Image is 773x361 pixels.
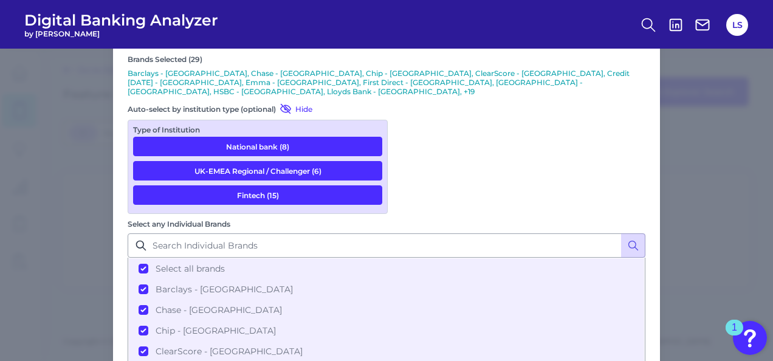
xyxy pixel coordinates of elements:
[156,263,225,274] span: Select all brands
[128,103,388,115] div: Auto-select by institution type (optional)
[133,185,382,205] button: Fintech (15)
[24,29,218,38] span: by [PERSON_NAME]
[24,11,218,29] span: Digital Banking Analyzer
[129,258,644,279] button: Select all brands
[129,279,644,300] button: Barclays - [GEOGRAPHIC_DATA]
[128,233,645,258] input: Search Individual Brands
[128,55,645,64] div: Brands Selected (29)
[133,137,382,156] button: National bank (8)
[128,219,230,229] label: Select any Individual Brands
[156,304,282,315] span: Chase - [GEOGRAPHIC_DATA]
[156,284,293,295] span: Barclays - [GEOGRAPHIC_DATA]
[276,103,312,115] button: Hide
[129,300,644,320] button: Chase - [GEOGRAPHIC_DATA]
[732,328,737,343] div: 1
[156,346,303,357] span: ClearScore - [GEOGRAPHIC_DATA]
[156,325,276,336] span: Chip - [GEOGRAPHIC_DATA]
[133,161,382,180] button: UK-EMEA Regional / Challenger (6)
[129,320,644,341] button: Chip - [GEOGRAPHIC_DATA]
[133,125,382,134] div: Type of Institution
[128,69,645,96] p: Barclays - [GEOGRAPHIC_DATA], Chase - [GEOGRAPHIC_DATA], Chip - [GEOGRAPHIC_DATA], ClearScore - [...
[733,321,767,355] button: Open Resource Center, 1 new notification
[726,14,748,36] button: LS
